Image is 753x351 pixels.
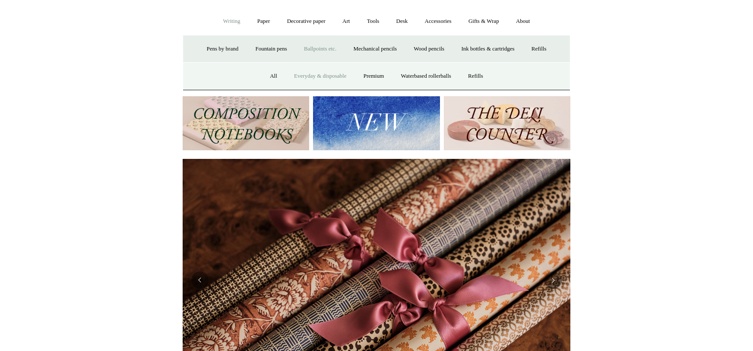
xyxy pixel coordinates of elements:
[199,38,247,60] a: Pens by brand
[286,65,354,88] a: Everyday & disposable
[524,38,554,60] a: Refills
[191,272,209,289] button: Previous
[453,38,522,60] a: Ink bottles & cartridges
[335,10,358,33] a: Art
[296,38,344,60] a: Ballpoints etc.
[345,38,405,60] a: Mechanical pencils
[359,10,387,33] a: Tools
[356,65,392,88] a: Premium
[313,96,440,150] img: New.jpg__PID:f73bdf93-380a-4a35-bcfe-7823039498e1
[417,10,459,33] a: Accessories
[183,96,309,150] img: 202302 Composition ledgers.jpg__PID:69722ee6-fa44-49dd-a067-31375e5d54ec
[215,10,248,33] a: Writing
[247,38,294,60] a: Fountain pens
[461,10,507,33] a: Gifts & Wrap
[279,10,333,33] a: Decorative paper
[406,38,452,60] a: Wood pencils
[393,65,459,88] a: Waterbased rollerballs
[544,272,562,289] button: Next
[460,65,491,88] a: Refills
[389,10,416,33] a: Desk
[250,10,278,33] a: Paper
[262,65,285,88] a: All
[508,10,538,33] a: About
[444,96,570,150] img: The Deli Counter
